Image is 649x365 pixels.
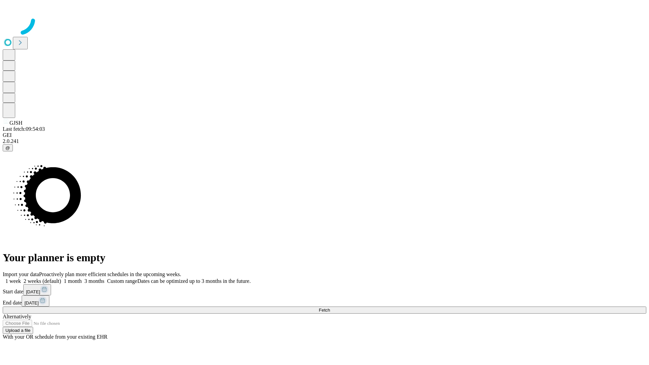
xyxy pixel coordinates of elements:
[3,251,646,264] h1: Your planner is empty
[5,278,21,284] span: 1 week
[3,295,646,307] div: End date
[23,284,51,295] button: [DATE]
[64,278,82,284] span: 1 month
[24,278,61,284] span: 2 weeks (default)
[3,271,39,277] span: Import your data
[3,284,646,295] div: Start date
[3,307,646,314] button: Fetch
[3,334,107,340] span: With your OR schedule from your existing EHR
[107,278,137,284] span: Custom range
[26,289,40,294] span: [DATE]
[39,271,181,277] span: Proactively plan more efficient schedules in the upcoming weeks.
[137,278,250,284] span: Dates can be optimized up to 3 months in the future.
[22,295,49,307] button: [DATE]
[5,145,10,150] span: @
[9,120,22,126] span: GJSH
[3,126,45,132] span: Last fetch: 09:54:03
[3,132,646,138] div: GEI
[24,300,39,306] span: [DATE]
[3,144,13,151] button: @
[85,278,104,284] span: 3 months
[3,138,646,144] div: 2.0.241
[3,327,33,334] button: Upload a file
[3,314,31,319] span: Alternatively
[319,308,330,313] span: Fetch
